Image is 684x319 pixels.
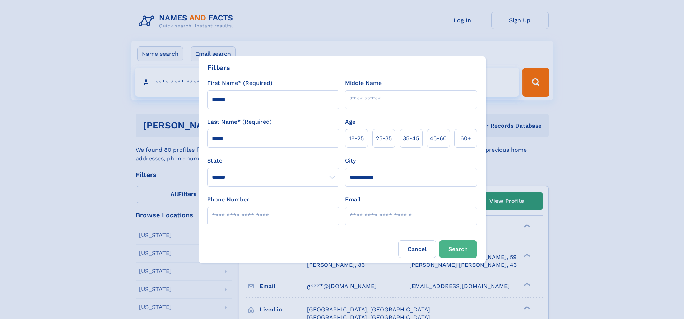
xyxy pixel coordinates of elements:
label: City [345,156,356,165]
label: Age [345,118,355,126]
span: 60+ [460,134,471,143]
label: Last Name* (Required) [207,118,272,126]
span: 25‑35 [376,134,392,143]
label: State [207,156,339,165]
button: Search [439,240,477,258]
label: Phone Number [207,195,249,204]
span: 35‑45 [403,134,419,143]
span: 45‑60 [430,134,447,143]
span: 18‑25 [349,134,364,143]
label: First Name* (Required) [207,79,273,87]
label: Middle Name [345,79,382,87]
div: Filters [207,62,230,73]
label: Cancel [398,240,436,258]
label: Email [345,195,360,204]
